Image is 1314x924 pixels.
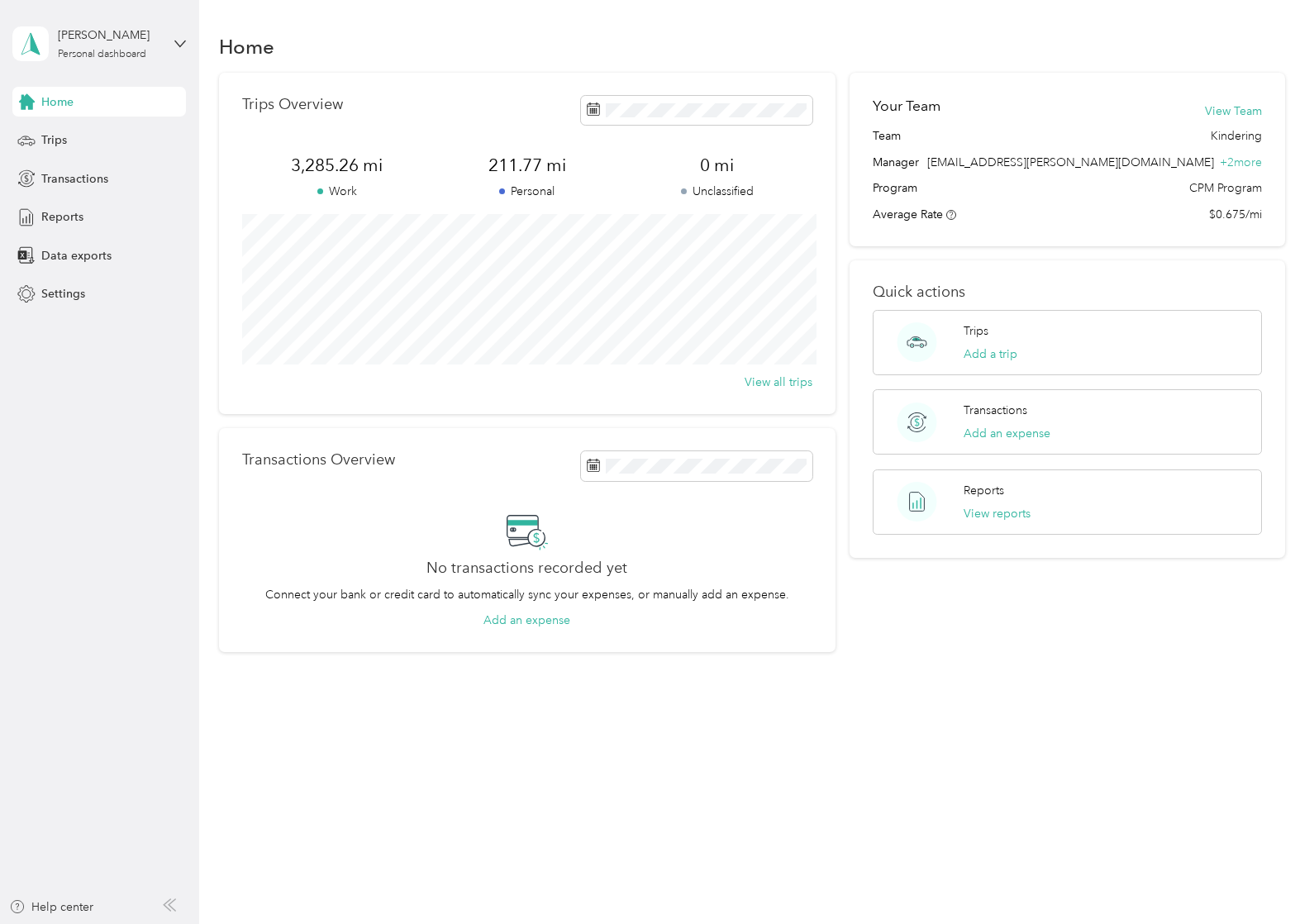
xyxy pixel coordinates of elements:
[964,402,1027,419] p: Transactions
[1189,179,1262,197] span: CPM Program
[242,96,343,113] p: Trips Overview
[432,154,622,177] span: 211.77 mi
[58,50,146,60] div: Personal dashboard
[41,170,108,188] span: Transactions
[873,154,919,171] span: Manager
[41,131,67,149] span: Trips
[1221,831,1314,924] iframe: Everlance-gr Chat Button Frame
[242,154,432,177] span: 3,285.26 mi
[964,482,1004,499] p: Reports
[41,208,83,226] span: Reports
[873,127,901,145] span: Team
[1220,155,1262,169] span: + 2 more
[873,207,943,221] span: Average Rate
[41,247,112,264] span: Data exports
[964,345,1017,363] button: Add a trip
[873,283,1262,301] p: Quick actions
[873,179,917,197] span: Program
[927,155,1214,169] span: [EMAIL_ADDRESS][PERSON_NAME][DOMAIN_NAME]
[41,285,85,302] span: Settings
[426,560,627,577] h2: No transactions recorded yet
[1205,102,1262,120] button: View Team
[9,898,93,916] button: Help center
[622,154,812,177] span: 0 mi
[483,612,570,629] button: Add an expense
[58,26,161,44] div: [PERSON_NAME]
[745,374,812,391] button: View all trips
[964,425,1050,442] button: Add an expense
[873,96,940,117] h2: Your Team
[622,183,812,200] p: Unclassified
[265,586,789,603] p: Connect your bank or credit card to automatically sync your expenses, or manually add an expense.
[964,505,1031,522] button: View reports
[242,183,432,200] p: Work
[219,38,274,55] h1: Home
[432,183,622,200] p: Personal
[1209,206,1262,223] span: $0.675/mi
[1211,127,1262,145] span: Kindering
[964,322,988,340] p: Trips
[242,451,395,469] p: Transactions Overview
[41,93,74,111] span: Home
